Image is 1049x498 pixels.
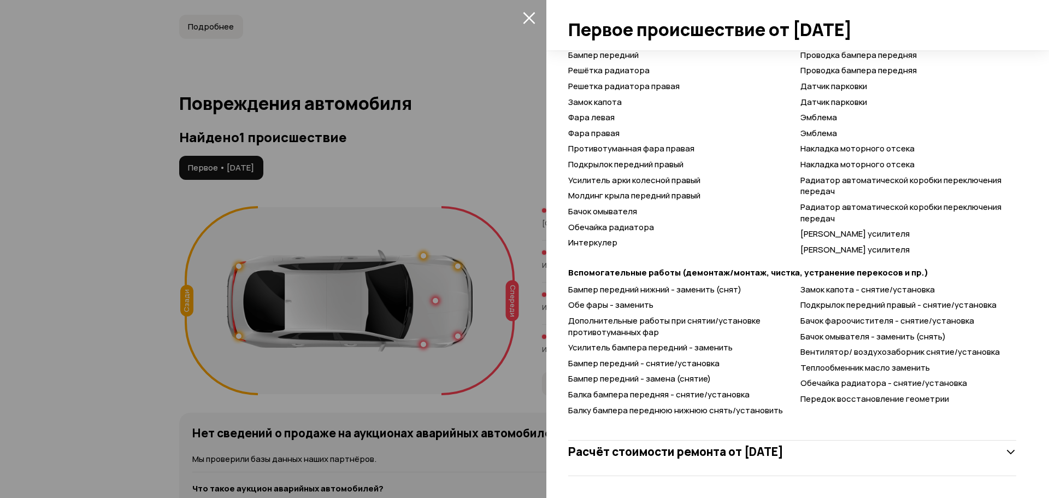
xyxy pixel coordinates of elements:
span: Противотуманная фара правая [568,143,694,154]
span: Обечайка радиатора [568,221,654,233]
span: Замок капота - снятие/установка [800,284,935,295]
span: Радиатор автоматической коробки переключения передач [800,201,1001,224]
span: Проводка бампера передняя [800,49,917,61]
span: Бампер передний нижний - заменить (снят) [568,284,741,295]
span: [PERSON_NAME] усилителя [800,228,910,239]
span: Эмблема [800,112,837,123]
span: Замок капота [568,96,622,108]
span: Бачок фароочистителя - снятие/установка [800,315,974,326]
span: Бачок омывателя - заменить (снять) [800,331,946,342]
span: Теплообменник масло заменить [800,362,930,373]
span: Фара левая [568,112,615,123]
span: Решетка радиатора правая [568,80,680,92]
span: Подкрылок передний правый [568,159,683,170]
span: Решётка радиатора [568,65,650,76]
span: Усилитель бампера передний - заменить [568,342,733,353]
span: Датчик парковки [800,96,867,108]
span: Фара правая [568,127,620,139]
span: Проводка бампера передняя [800,65,917,76]
span: Эмблема [800,127,837,139]
span: Балка бампера передняя - снятие/установка [568,389,750,400]
span: Бампер передний - снятие/установка [568,358,720,369]
strong: Вспомогательные работы (демонтаж/монтаж, чистка, устранение перекосов и пр.) [568,267,1016,279]
span: Усилитель арки колесной правый [568,174,700,186]
button: закрыть [520,9,538,26]
span: Дополнительные работы при снятии/установке противотуманных фар [568,315,761,338]
span: Обе фары - заменить [568,299,653,310]
h3: Расчёт стоимости ремонта от [DATE] [568,444,783,459]
span: Накладка моторного отсека [800,143,915,154]
span: Бампер передний - замена (снятие) [568,373,711,384]
span: Датчик парковки [800,80,867,92]
span: Подкрылок передний правый - снятие/установка [800,299,997,310]
span: Накладка моторного отсека [800,159,915,170]
span: Интеркулер [568,237,617,248]
span: Вентилятор/ воздухозаборник снятие/установка [800,346,1000,358]
span: Обечайка радиатора - снятие/установка [800,377,967,389]
span: Радиатор автоматической коробки переключения передач [800,174,1001,197]
span: Передок восстановление геометрии [800,393,949,405]
span: Молдинг крыла передний правый [568,190,700,201]
span: [PERSON_NAME] усилителя [800,244,910,255]
span: Бампер передний [568,49,639,61]
span: Балку бампера переднюю нижнюю снять/установить [568,405,783,416]
span: Бачок омывателя [568,206,637,217]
